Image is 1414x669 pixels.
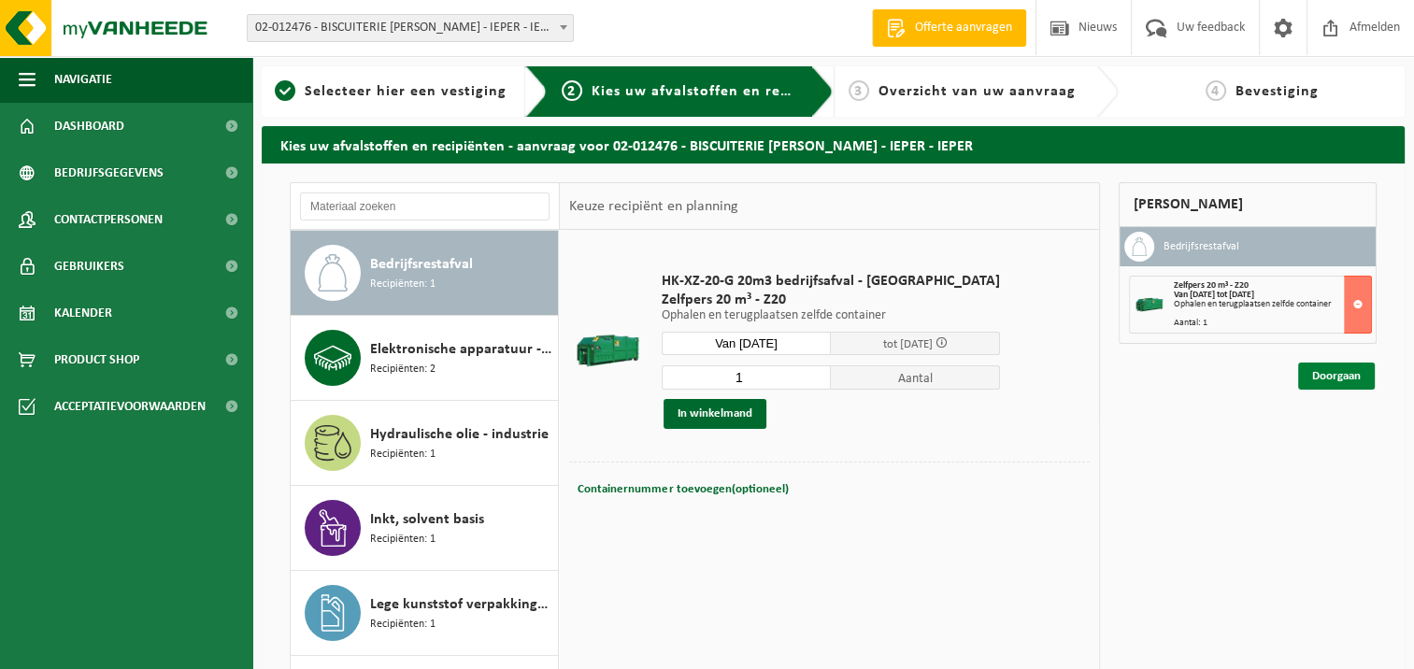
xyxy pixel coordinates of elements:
input: Materiaal zoeken [300,192,550,221]
p: Ophalen en terugplaatsen zelfde container [662,309,1000,322]
button: Hydraulische olie - industrie Recipiënten: 1 [291,401,559,486]
button: Inkt, solvent basis Recipiënten: 1 [291,486,559,571]
span: Zelfpers 20 m³ - Z20 [662,291,1000,309]
span: 02-012476 - BISCUITERIE JULES DESTROOPER - IEPER - IEPER [248,15,573,41]
span: Aantal [831,365,1000,390]
h3: Bedrijfsrestafval [1164,232,1239,262]
span: Recipiënten: 1 [370,531,436,548]
button: Lege kunststof verpakkingen van gevaarlijke stoffen Recipiënten: 1 [291,571,559,656]
button: Bedrijfsrestafval Recipiënten: 1 [291,231,559,316]
span: Hydraulische olie - industrie [370,423,549,446]
button: Elektronische apparatuur - overige (OVE) Recipiënten: 2 [291,316,559,401]
span: Navigatie [54,56,112,103]
span: Recipiënten: 2 [370,361,436,378]
span: Inkt, solvent basis [370,508,484,531]
span: Bedrijfsgegevens [54,149,164,196]
div: Ophalen en terugplaatsen zelfde container [1174,300,1371,309]
span: Zelfpers 20 m³ - Z20 [1174,280,1249,291]
div: Keuze recipiënt en planning [560,183,747,230]
span: Recipiënten: 1 [370,446,436,463]
div: [PERSON_NAME] [1119,182,1377,227]
span: Bedrijfsrestafval [370,253,473,276]
a: Doorgaan [1298,363,1375,390]
span: Recipiënten: 1 [370,276,436,293]
span: Acceptatievoorwaarden [54,383,206,430]
input: Selecteer datum [662,332,831,355]
a: Offerte aanvragen [872,9,1026,47]
span: Selecteer hier een vestiging [305,84,507,99]
span: Kies uw afvalstoffen en recipiënten [592,84,849,99]
button: Containernummer toevoegen(optioneel) [576,477,790,503]
button: In winkelmand [664,399,766,429]
span: Recipiënten: 1 [370,616,436,633]
span: Kalender [54,290,112,336]
span: Overzicht van uw aanvraag [878,84,1076,99]
span: 02-012476 - BISCUITERIE JULES DESTROOPER - IEPER - IEPER [247,14,574,42]
span: Offerte aanvragen [910,19,1017,37]
span: 1 [275,80,295,101]
span: Lege kunststof verpakkingen van gevaarlijke stoffen [370,593,553,616]
span: Product Shop [54,336,139,383]
span: HK-XZ-20-G 20m3 bedrijfsafval - [GEOGRAPHIC_DATA] [662,272,1000,291]
strong: Van [DATE] tot [DATE] [1174,290,1254,300]
span: Elektronische apparatuur - overige (OVE) [370,338,553,361]
span: Contactpersonen [54,196,163,243]
h2: Kies uw afvalstoffen en recipiënten - aanvraag voor 02-012476 - BISCUITERIE [PERSON_NAME] - IEPER... [262,126,1405,163]
span: Gebruikers [54,243,124,290]
span: 4 [1206,80,1226,101]
span: Containernummer toevoegen(optioneel) [578,483,788,495]
span: tot [DATE] [882,338,932,350]
div: Aantal: 1 [1174,319,1371,328]
span: 3 [849,80,869,101]
a: 1Selecteer hier een vestiging [271,80,510,103]
span: Dashboard [54,103,124,149]
span: Bevestiging [1235,84,1319,99]
span: 2 [562,80,582,101]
